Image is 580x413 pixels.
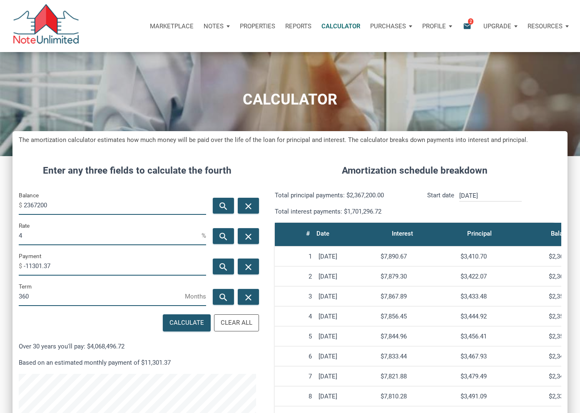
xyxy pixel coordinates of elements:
[392,228,413,239] div: Interest
[19,199,24,212] span: $
[24,196,206,215] input: Balance
[185,290,206,303] span: Months
[467,228,492,239] div: Principal
[381,253,454,260] div: $7,890.67
[202,229,206,242] span: %
[461,313,542,320] div: $3,444.92
[19,259,24,273] span: $
[319,253,373,260] div: [DATE]
[213,228,234,244] button: search
[365,14,417,39] a: Purchases
[468,18,473,25] span: 2
[213,259,234,274] button: search
[24,257,206,276] input: Payment
[19,135,561,145] h5: The amortization calculator estimates how much money will be paid over the life of the loan for p...
[199,14,235,39] button: Notes
[238,198,259,214] button: close
[417,14,457,39] button: Profile
[275,190,409,200] p: Total principal payments: $2,367,200.00
[319,373,373,380] div: [DATE]
[275,206,409,216] p: Total interest payments: $1,701,296.72
[381,273,454,280] div: $7,879.30
[381,373,454,380] div: $7,821.88
[285,22,311,30] p: Reports
[461,333,542,340] div: $3,456.41
[381,333,454,340] div: $7,844.96
[204,22,224,30] p: Notes
[478,14,523,39] button: Upgrade
[319,393,373,400] div: [DATE]
[243,262,253,272] i: close
[319,353,373,360] div: [DATE]
[381,393,454,400] div: $7,810.28
[169,318,204,328] div: Calculate
[319,273,373,280] div: [DATE]
[235,14,280,39] a: Properties
[370,22,406,30] p: Purchases
[19,287,185,306] input: Term
[278,313,312,320] div: 4
[19,281,32,291] label: Term
[243,231,253,242] i: close
[213,198,234,214] button: search
[306,228,310,239] div: #
[238,259,259,274] button: close
[213,289,234,305] button: search
[316,228,329,239] div: Date
[19,190,39,200] label: Balance
[422,22,446,30] p: Profile
[219,231,229,242] i: search
[551,228,573,239] div: Balance
[483,22,511,30] p: Upgrade
[427,190,454,216] p: Start date
[243,201,253,211] i: close
[240,22,275,30] p: Properties
[278,353,312,360] div: 6
[19,221,30,231] label: Rate
[278,373,312,380] div: 7
[321,22,360,30] p: Calculator
[278,293,312,300] div: 3
[278,393,312,400] div: 8
[150,22,194,30] p: Marketplace
[381,353,454,360] div: $7,833.44
[219,201,229,211] i: search
[319,333,373,340] div: [DATE]
[269,164,561,178] h4: Amortization schedule breakdown
[221,318,252,328] div: Clear All
[319,293,373,300] div: [DATE]
[12,4,80,48] img: NoteUnlimited
[19,164,256,178] h4: Enter any three fields to calculate the fourth
[457,14,478,39] button: email2
[19,341,256,351] p: Over 30 years you'll pay: $4,068,496.72
[319,313,373,320] div: [DATE]
[163,314,211,331] button: Calculate
[238,289,259,305] button: close
[461,393,542,400] div: $3,491.09
[243,292,253,303] i: close
[461,293,542,300] div: $3,433.48
[316,14,365,39] a: Calculator
[19,226,202,245] input: Rate
[528,22,563,30] p: Resources
[145,14,199,39] button: Marketplace
[19,358,256,368] p: Based on an estimated monthly payment of $11,301.37
[461,253,542,260] div: $3,410.70
[280,14,316,39] button: Reports
[6,91,574,108] h1: CALCULATOR
[219,262,229,272] i: search
[381,293,454,300] div: $7,867.89
[238,228,259,244] button: close
[278,273,312,280] div: 2
[219,292,229,303] i: search
[381,313,454,320] div: $7,856.45
[278,333,312,340] div: 5
[461,373,542,380] div: $3,479.49
[461,273,542,280] div: $3,422.07
[462,21,472,31] i: email
[523,14,574,39] button: Resources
